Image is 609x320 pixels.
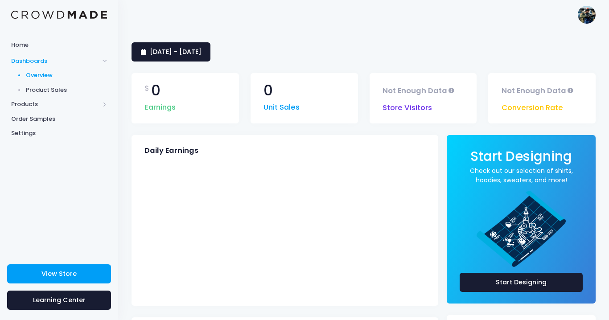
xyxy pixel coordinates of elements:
[132,42,210,62] a: [DATE] - [DATE]
[11,129,107,138] span: Settings
[11,115,107,123] span: Order Samples
[383,83,447,98] span: Not Enough Data
[11,41,107,49] span: Home
[11,11,107,19] img: Logo
[26,86,107,94] span: Product Sales
[7,264,111,283] a: View Store
[568,85,573,96] span: To protect privacy, we're only able to filter and show visitor data above a certain volume. Drive...
[26,71,107,80] span: Overview
[263,98,300,113] span: Unit Sales
[460,166,583,185] a: Check out our selection of shirts, hoodies, sweaters, and more!
[11,100,99,109] span: Products
[144,98,176,113] span: Earnings
[41,269,77,278] span: View Store
[460,273,583,292] a: Start Designing
[7,291,111,310] a: Learning Center
[449,85,454,96] span: To protect privacy, we're only able to filter and show visitor data above a certain volume. Drive...
[383,98,432,114] span: Store Visitors
[151,83,160,98] span: 0
[33,295,86,304] span: Learning Center
[502,98,563,114] span: Conversion Rate
[578,6,596,24] img: User
[150,47,202,56] span: [DATE] - [DATE]
[144,83,149,94] span: $
[470,147,572,165] span: Start Designing
[470,155,572,163] a: Start Designing
[11,57,99,66] span: Dashboards
[263,83,273,98] span: 0
[502,83,566,98] span: Not Enough Data
[144,146,198,155] span: Daily Earnings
